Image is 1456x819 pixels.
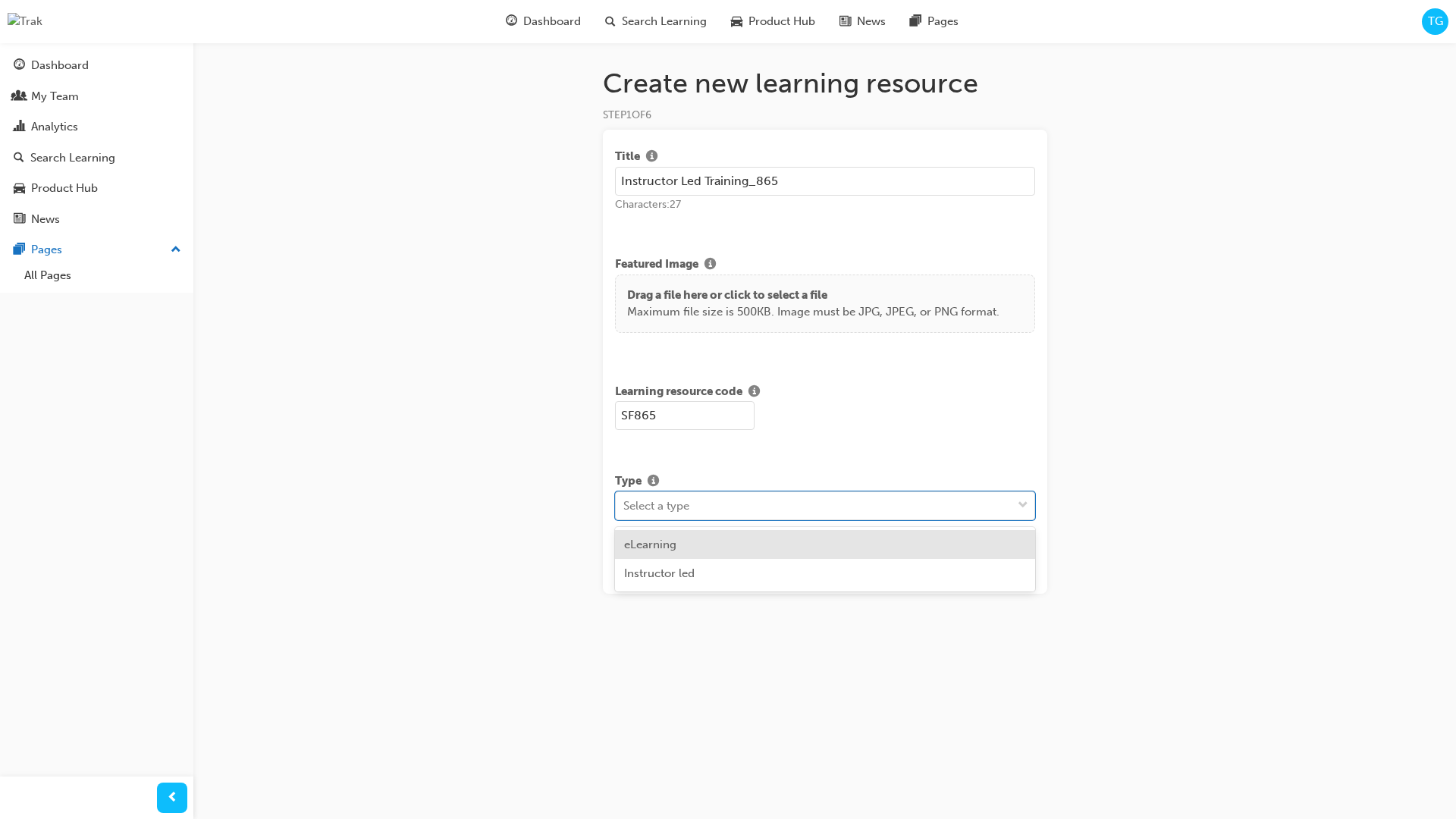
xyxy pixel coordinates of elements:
p: Drag a file here or click to select a file [627,287,999,304]
p: Maximum file size is 500KB. Image must be JPG, JPEG, or PNG format. [627,303,999,321]
div: Dashboard [31,57,89,74]
span: pages-icon [14,243,25,257]
div: Product Hub [31,180,98,197]
span: Title [615,148,640,167]
span: info-icon [646,151,657,165]
span: pages-icon [910,12,921,31]
button: Show info [742,383,766,402]
span: Pages [927,13,959,30]
span: people-icon [14,90,25,104]
div: Pages [31,241,62,259]
a: pages-iconPages [898,6,971,37]
a: Search Learning [6,144,187,172]
span: chart-icon [14,121,25,134]
a: guage-iconDashboard [494,6,593,37]
span: info-icon [648,475,659,489]
a: News [6,206,187,234]
span: news-icon [839,12,851,31]
span: TG [1428,13,1443,30]
span: Type [615,472,642,491]
a: car-iconProduct Hub [719,6,827,37]
button: Pages [6,236,187,264]
a: Product Hub [6,174,187,202]
a: Analytics [6,113,187,141]
div: Analytics [31,118,78,136]
span: car-icon [731,12,742,31]
span: search-icon [605,12,616,31]
span: news-icon [14,213,25,227]
span: Featured Image [615,256,698,275]
div: Search Learning [30,149,115,167]
span: down-icon [1018,496,1028,516]
span: Dashboard [523,13,581,30]
a: My Team [6,83,187,111]
button: Show info [642,472,665,491]
div: Select a type [623,497,689,514]
span: News [857,13,886,30]
span: Search Learning [622,13,707,30]
div: News [31,211,60,228]
input: e.g. Sales Fundamentals [615,167,1035,196]
img: Trak [8,13,42,30]
button: DashboardMy TeamAnalyticsSearch LearningProduct HubNews [6,49,187,236]
button: Show info [698,256,722,275]
button: TG [1422,8,1448,35]
a: All Pages [18,264,187,287]
span: Product Hub [748,13,815,30]
div: My Team [31,88,79,105]
div: Drag a file here or click to select a fileMaximum file size is 500KB. Image must be JPG, JPEG, or... [615,275,1035,333]
span: STEP 1 OF 6 [603,108,651,121]
span: search-icon [14,152,24,165]
span: prev-icon [167,789,178,808]
span: info-icon [748,386,760,400]
span: guage-icon [14,59,25,73]
a: news-iconNews [827,6,898,37]
span: Learning resource code [615,383,742,402]
span: up-icon [171,240,181,260]
span: Characters: 27 [615,198,681,211]
span: info-icon [704,259,716,272]
h1: Create new learning resource [603,67,1047,100]
button: Show info [640,148,664,167]
a: Dashboard [6,52,187,80]
span: eLearning [624,538,676,551]
span: car-icon [14,182,25,196]
a: search-iconSearch Learning [593,6,719,37]
span: Instructor led [624,566,695,580]
input: e.g. SF-101 [615,401,755,430]
span: guage-icon [506,12,517,31]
